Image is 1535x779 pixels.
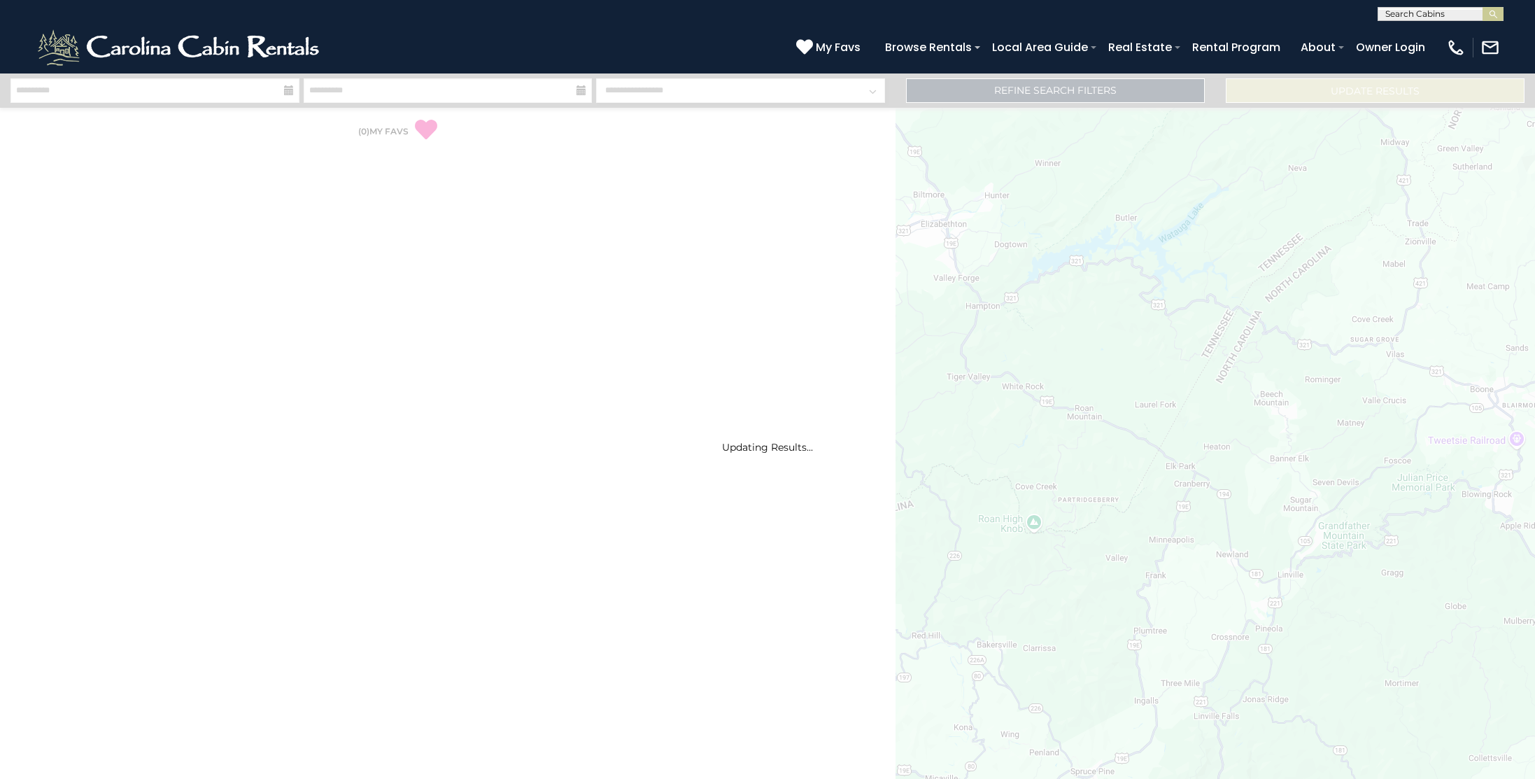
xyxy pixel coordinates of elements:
a: About [1294,35,1343,59]
a: Real Estate [1101,35,1179,59]
a: Browse Rentals [878,35,979,59]
span: My Favs [816,38,861,56]
a: Local Area Guide [985,35,1095,59]
a: Rental Program [1185,35,1287,59]
img: phone-regular-white.png [1446,38,1466,57]
a: My Favs [796,38,864,57]
img: mail-regular-white.png [1480,38,1500,57]
img: White-1-2.png [35,27,325,69]
a: Owner Login [1349,35,1432,59]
